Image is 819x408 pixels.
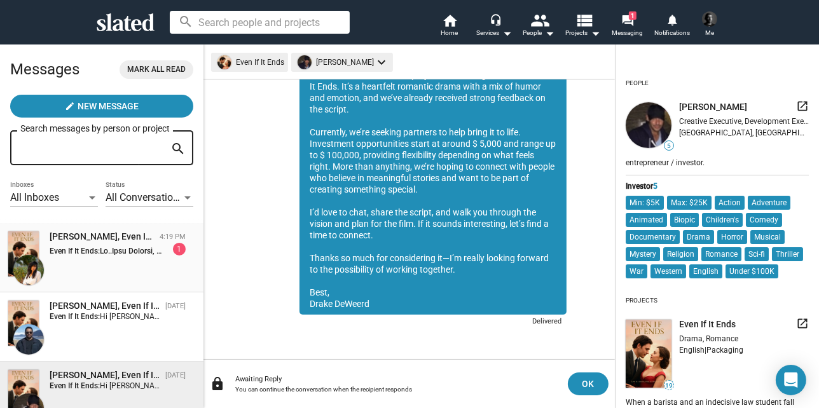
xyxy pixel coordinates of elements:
mat-icon: search [170,139,186,159]
mat-icon: launch [796,100,809,112]
div: You can continue the conversation when the recipient responds [235,386,558,393]
mat-icon: arrow_drop_down [542,25,557,41]
div: People [626,74,649,92]
mat-chip: Min: $5K [626,196,664,210]
span: OK [578,372,598,395]
span: Home [441,25,458,41]
mat-icon: keyboard_arrow_down [374,55,389,70]
span: Projects [566,25,601,41]
img: Drake DeWeerd [702,11,717,27]
mat-icon: arrow_drop_down [499,25,514,41]
mat-icon: launch [796,317,809,330]
img: Even If It Ends [8,231,39,276]
img: undefined [298,55,312,69]
div: Services [476,25,512,41]
span: [PERSON_NAME] [679,101,747,113]
div: [GEOGRAPHIC_DATA], [GEOGRAPHIC_DATA], [GEOGRAPHIC_DATA] [679,128,809,137]
mat-icon: headset_mic [490,14,501,25]
mat-chip: Animated [626,213,667,227]
span: Notifications [654,25,690,41]
mat-chip: Religion [663,247,698,261]
button: People [516,13,561,41]
mat-chip: Comedy [746,213,782,227]
img: Jason Hill [13,324,44,355]
mat-chip: Max: $25K [667,196,712,210]
a: Home [427,13,472,41]
span: | [705,346,706,355]
button: Services [472,13,516,41]
div: Investor [626,182,809,191]
div: Awaiting Reply [235,375,558,383]
button: Projects [561,13,605,41]
strong: Even If It Ends: [50,312,100,321]
span: 19 [664,382,673,390]
mat-icon: notifications [666,13,678,25]
div: David Fortune, Even If It Ends [50,369,160,381]
mat-chip: Sci-fi [745,247,769,261]
strong: Even If It Ends: [50,247,100,255]
div: Esha Bargate, Even If It Ends [50,231,155,243]
mat-chip: Western [650,264,686,278]
button: Drake DeWeerdMe [694,9,725,42]
mat-chip: [PERSON_NAME] [291,53,393,72]
img: Even If It Ends [8,301,39,346]
img: undefined [626,320,671,388]
span: All Conversations [106,191,184,203]
mat-chip: Biopic [670,213,699,227]
span: Messaging [612,25,643,41]
mat-chip: Drama [683,230,714,244]
strong: Even If It Ends: [50,381,100,390]
img: Esha Bargate [13,255,44,285]
mat-chip: Mystery [626,247,660,261]
span: Me [705,25,714,41]
mat-chip: Horror [717,230,747,244]
mat-icon: arrow_drop_down [588,25,603,41]
mat-chip: Action [715,196,745,210]
div: Jason Hill, Even If It Ends [50,300,160,312]
span: Drama, Romance [679,334,738,343]
span: 5 [653,182,657,191]
mat-icon: forum [621,14,633,26]
input: Search people and projects [170,11,350,34]
mat-chip: War [626,264,647,278]
div: People [523,25,554,41]
button: Mark all read [120,60,193,79]
h2: Messages [10,54,79,85]
div: Creative Executive, Development Executive, Producer [679,117,809,126]
img: undefined [626,102,671,148]
div: 1 [173,243,186,255]
mat-chip: Romance [701,247,741,261]
span: English [679,346,705,355]
div: Open Intercom Messenger [776,365,806,395]
span: Even If It Ends [679,318,736,330]
time: [DATE] [165,371,186,379]
button: OK [568,372,609,395]
a: Notifications [650,13,694,41]
mat-chip: Documentary [626,230,680,244]
span: New Message [78,95,139,118]
div: entrepreneur / investor. [626,156,809,168]
span: 5 [664,142,673,150]
span: All Inboxes [10,191,59,203]
a: 1Messaging [605,13,650,41]
mat-chip: Children's [702,213,743,227]
mat-icon: people [531,11,549,29]
mat-icon: view_list [575,11,594,29]
span: Packaging [706,346,743,355]
span: Mark all read [127,63,186,76]
mat-chip: Adventure [748,196,790,210]
div: Hi [PERSON_NAME], I’m excited to share a film project I’m working on called Even If It Ends. It’s... [299,41,567,315]
mat-chip: Musical [750,230,785,244]
div: Projects [626,292,657,309]
span: 1 [629,11,637,20]
div: Delivered [525,315,567,330]
mat-chip: English [689,264,722,278]
time: 4:19 PM [160,233,186,241]
button: New Message [10,95,193,118]
time: [DATE] [165,302,186,310]
mat-icon: create [65,101,75,111]
mat-chip: Under $100K [726,264,778,278]
mat-icon: lock [210,376,225,391]
mat-chip: Thriller [772,247,803,261]
mat-icon: home [442,13,457,28]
